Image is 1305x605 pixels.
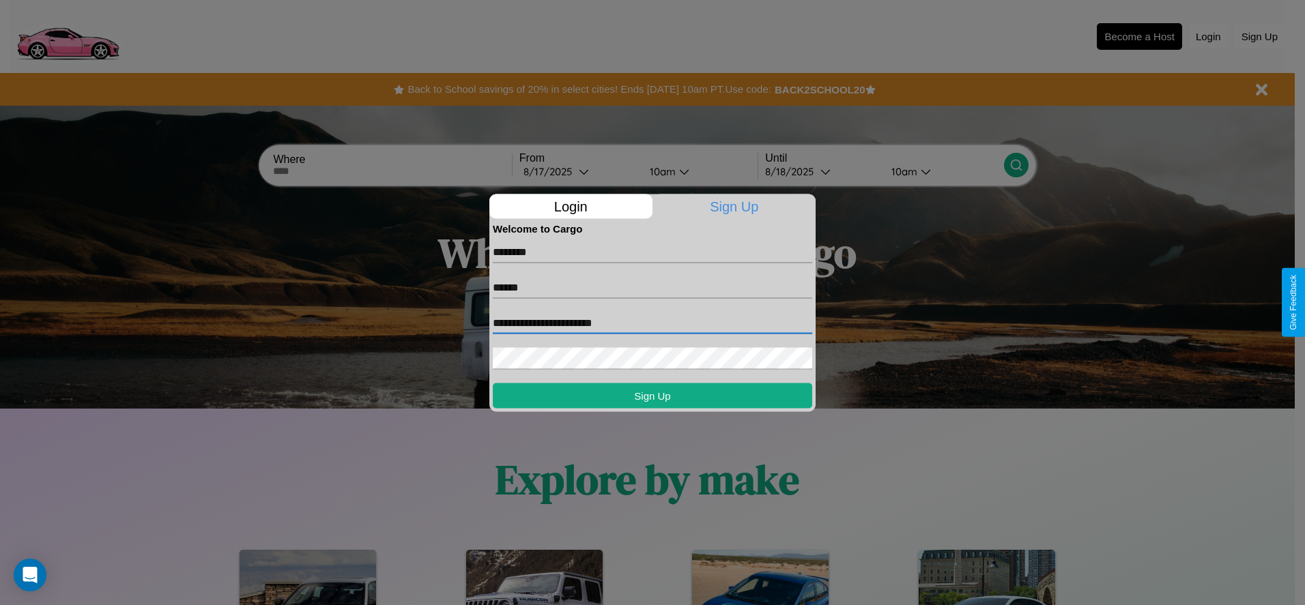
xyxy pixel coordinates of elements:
[489,194,652,218] p: Login
[1289,275,1298,330] div: Give Feedback
[653,194,816,218] p: Sign Up
[493,383,812,408] button: Sign Up
[14,559,46,591] div: Open Intercom Messenger
[493,222,812,234] h4: Welcome to Cargo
